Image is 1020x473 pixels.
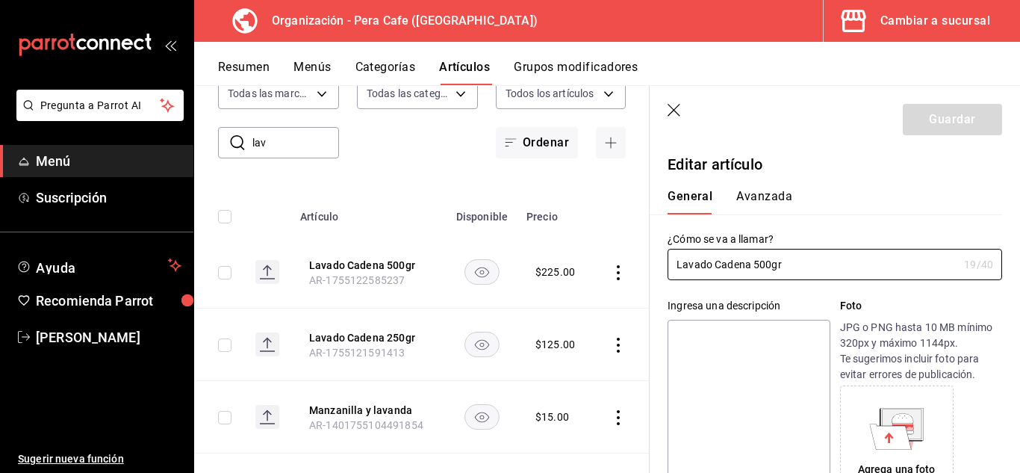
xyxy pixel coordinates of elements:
div: 19 /40 [964,257,993,272]
span: Suscripción [36,188,181,208]
button: actions [611,410,626,425]
span: Ayuda [36,256,162,274]
span: Sugerir nueva función [18,451,181,467]
button: actions [611,265,626,280]
span: [PERSON_NAME] [36,327,181,347]
span: Recomienda Parrot [36,291,181,311]
a: Pregunta a Parrot AI [10,108,184,124]
span: AR-1755121591413 [309,347,405,359]
div: Cambiar a sucursal [880,10,990,31]
button: Pregunta a Parrot AI [16,90,184,121]
button: Ordenar [496,127,578,158]
span: Pregunta a Parrot AI [40,98,161,114]
button: Categorías [355,60,416,85]
span: Todas las categorías, Sin categoría [367,86,450,101]
button: Avanzada [736,189,792,214]
p: JPG o PNG hasta 10 MB mínimo 320px y máximo 1144px. Te sugerimos incluir foto para evitar errores... [840,320,1002,383]
span: AR-1401755104491854 [309,419,423,431]
button: General [668,189,712,214]
p: Editar artículo [668,153,1002,176]
th: Precio [517,188,593,236]
label: ¿Cómo se va a llamar? [668,234,1002,244]
p: Foto [840,298,1002,314]
span: AR-1755122585237 [309,274,405,286]
button: open_drawer_menu [164,39,176,51]
div: navigation tabs [668,189,984,214]
span: Todas las marcas, Sin marca [228,86,311,101]
h3: Organización - Pera Cafe ([GEOGRAPHIC_DATA]) [260,12,538,30]
button: actions [611,338,626,353]
button: Grupos modificadores [514,60,638,85]
div: $ 225.00 [535,265,575,279]
button: Menús [293,60,331,85]
button: edit-product-location [309,258,429,273]
div: navigation tabs [218,60,1020,85]
div: $ 125.00 [535,337,575,352]
button: edit-product-location [309,330,429,345]
th: Disponible [447,188,517,236]
div: Ingresa una descripción [668,298,830,314]
span: Menú [36,151,181,171]
span: Todos los artículos [506,86,594,101]
div: $ 15.00 [535,409,569,424]
button: availability-product [464,259,500,285]
button: availability-product [464,404,500,430]
input: Buscar artículo [252,128,339,158]
button: Resumen [218,60,270,85]
th: Artículo [291,188,447,236]
button: Artículos [439,60,490,85]
button: edit-product-location [309,403,429,418]
button: availability-product [464,332,500,357]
